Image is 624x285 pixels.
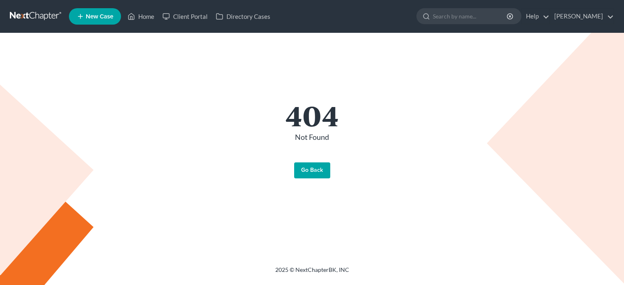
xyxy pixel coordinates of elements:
a: Help [522,9,549,24]
div: 2025 © NextChapterBK, INC [78,266,546,280]
input: Search by name... [433,9,508,24]
a: Directory Cases [212,9,274,24]
a: [PERSON_NAME] [550,9,614,24]
p: Not Found [87,132,538,143]
span: New Case [86,14,113,20]
a: Client Portal [158,9,212,24]
a: Go Back [294,162,330,179]
h1: 404 [87,101,538,129]
a: Home [123,9,158,24]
